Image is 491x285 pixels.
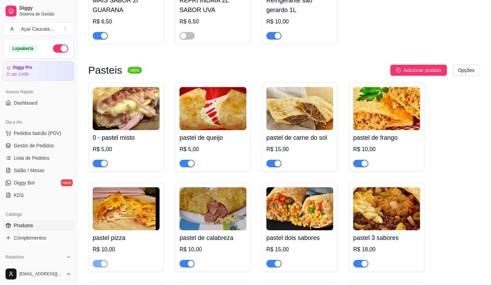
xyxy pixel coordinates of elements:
span: Diggy Bot [14,179,35,186]
a: KDS [3,190,74,201]
span: Dashboard [14,99,38,106]
span: Pedidos balcão (PDV) [14,130,61,137]
h4: pastel 3 sabores [353,233,420,243]
div: Dia a dia [3,117,74,128]
img: product-image [353,87,420,130]
span: Salão / Mesas [14,167,44,174]
img: product-image [266,87,333,130]
sup: ativa [127,67,142,74]
span: plus-circle [396,68,401,73]
h4: pastel pizza [93,233,160,243]
img: product-image [93,87,160,130]
article: Diggy Pro [13,65,32,70]
img: product-image [353,187,420,230]
div: R$ 10,00 [266,18,333,26]
div: R$ 15,00 [266,245,333,254]
img: product-image [266,187,333,230]
span: Produtos [14,222,33,229]
div: R$ 5,00 [180,145,246,154]
article: até 14/09 [11,72,29,77]
h4: 0 - pastel misto [93,133,160,142]
a: Complementos [3,232,74,243]
a: Produtos [3,220,74,231]
span: Complementos [14,234,46,241]
span: Gestor de Pedidos [14,142,54,149]
h4: pastel dois sabores [266,233,333,243]
span: loading [101,261,106,266]
a: Diggy Botnovo [3,177,74,188]
span: Relatórios [6,254,24,260]
a: Diggy Proaté 14/09 [3,61,74,81]
h4: pastel de queijo [180,133,246,142]
h3: Pasteis [88,66,122,74]
div: R$ 10,00 [180,245,246,254]
div: Açaí Caucaia ... [21,25,54,32]
button: Pedidos balcão (PDV) [3,128,74,139]
span: Diggy [19,5,71,11]
div: R$ 10,00 [353,145,420,154]
h4: pastel de frango [353,133,420,142]
a: Lista de Pedidos [3,152,74,163]
a: DiggySistema de Gestão [3,3,74,19]
div: Loja aberta [9,45,37,52]
div: R$ 6,50 [180,18,246,26]
div: R$ 5,00 [93,145,160,154]
div: R$ 18,00 [353,245,420,254]
a: Dashboard [3,97,74,108]
div: R$ 15,00 [266,145,333,154]
div: R$ 6,50 [93,18,160,26]
img: product-image [180,87,246,130]
div: Catálogo [3,209,74,220]
a: Salão / Mesas [3,165,74,176]
h4: pastel de calabreza [180,233,246,243]
div: R$ 10,00 [93,245,160,254]
button: Select a team [3,22,74,36]
button: [EMAIL_ADDRESS][DOMAIN_NAME] [3,266,74,282]
div: Acesso Rápido [3,86,74,97]
a: Relatórios de vendas [3,263,74,274]
h4: pastel de carne do sol [266,133,333,142]
span: Sistema de Gestão [19,11,71,17]
span: KDS [14,192,24,199]
img: product-image [93,187,160,230]
span: Adicionar produto [403,66,441,74]
span: A [9,25,16,32]
button: Alterar Status [53,44,68,53]
a: Gestor de Pedidos [3,140,74,151]
span: Opções [458,66,474,74]
button: Adicionar produto [390,65,447,76]
span: Lista de Pedidos [14,155,50,161]
img: product-image [180,187,246,230]
button: Opções [452,65,480,76]
span: [EMAIL_ADDRESS][DOMAIN_NAME] [19,271,63,277]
